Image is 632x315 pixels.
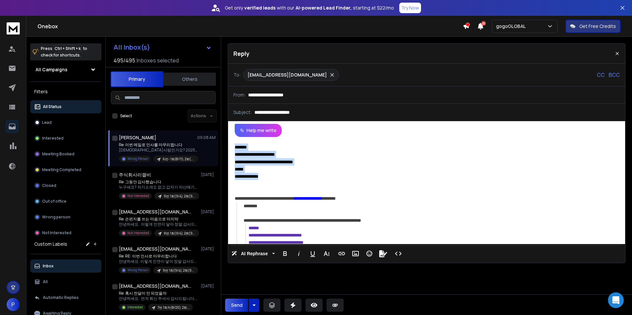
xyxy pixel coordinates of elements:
p: Re: RE: 이번 인사로 마무리합니다 [119,254,198,259]
h1: 주식회사리캘비 [119,171,151,178]
p: Automatic Replies [43,295,79,300]
p: Meeting Completed [42,167,81,172]
h1: All Inbox(s) [114,44,150,51]
p: Get Free Credits [579,23,616,30]
p: BCC [609,71,620,79]
button: Try Now [399,3,421,13]
p: To: [233,72,241,78]
button: All Status [30,100,101,113]
button: AI Rephrase [230,247,276,260]
p: Not Interested [127,193,149,198]
p: 6번- 1회(8/11), 2회(8/14), 3회(8/18) [163,157,194,162]
p: 9번 1회(9/4), 2회(9/6),3회(9/9) [164,194,195,199]
p: Interested [42,136,64,141]
h1: [EMAIL_ADDRESS][DOMAIN_NAME] [119,209,191,215]
p: Wrong Person [127,156,148,161]
button: Out of office [30,195,101,208]
p: From: [233,92,246,98]
p: Try Now [401,5,419,11]
p: 7번 1회차(8/20), 2회차(8/24), 3회차(8/31) [157,305,189,310]
p: [EMAIL_ADDRESS][DOMAIN_NAME] [248,72,327,78]
span: 495 / 495 [114,56,135,64]
h1: Onebox [38,22,463,30]
p: Inbox [43,263,54,269]
p: CC [597,71,605,79]
p: Re: 손편지를 쓰는 마음으로 마지막 [119,216,198,222]
button: Interested [30,132,101,145]
p: 09:08 AM [197,135,216,140]
label: Select [120,113,132,119]
p: [DATE] [201,283,216,289]
button: Bold (Ctrl+B) [279,247,291,260]
button: Send [225,299,248,312]
p: [DATE] [201,209,216,214]
h3: Inboxes selected [137,56,179,64]
button: More Text [320,247,333,260]
p: [DEMOGRAPHIC_DATA]사람인가요? 2025년 9월 11일 (목) [119,147,198,153]
span: AI Rephrase [240,251,269,257]
p: Re: 혹시 전달이 안 되었을까 [119,291,198,296]
div: Open Intercom Messenger [608,292,624,308]
p: Meeting Booked [42,151,74,157]
button: Wrong person [30,211,101,224]
p: Closed [42,183,56,188]
p: 안녕하세요. 이렇게 인연이 닿아 정말 감사드립니다. 무엇보다도 [119,259,198,264]
button: Help me write [235,124,282,137]
p: Wrong Person [127,268,148,273]
p: Out of office [42,199,66,204]
button: Inbox [30,259,101,273]
p: Press to check for shortcuts. [41,45,87,58]
button: Primary [111,71,163,87]
button: All Campaigns [30,63,101,76]
button: Closed [30,179,101,192]
strong: AI-powered Lead Finder, [296,5,352,11]
p: 안녕하세요. 먼저 회신 주셔서 감사드립니다. 말씀 주신 [119,296,198,301]
p: [DATE] [201,246,216,252]
span: 22 [481,21,486,26]
button: Get Free Credits [566,20,620,33]
p: All [43,279,48,284]
button: Insert Link (Ctrl+K) [335,247,348,260]
button: P [7,298,20,311]
p: Re: 그동안 감사했습니다 [119,179,198,185]
p: gogoGLOBAL [496,23,528,30]
p: Interested [127,305,143,310]
button: Emoticons [363,247,376,260]
p: [DATE] [201,172,216,177]
button: Signature [377,247,389,260]
p: 안녕하세요. 이렇게 인연이 닿아 정말 감사드립니다. 무엇보다도 [119,222,198,227]
button: All [30,275,101,288]
p: Not Interested [127,231,149,236]
img: logo [7,22,20,34]
p: Not Interested [42,230,71,236]
h3: Filters [30,87,101,96]
button: Not Interested [30,226,101,239]
p: Wrong person [42,214,70,220]
span: Ctrl + Shift + k [54,45,82,52]
p: 누구세요? 자기소개도 없고 갑자기 자산얘기를 [119,185,198,190]
h1: All Campaigns [36,66,67,73]
button: Others [163,72,216,86]
button: Automatic Replies [30,291,101,304]
button: All Inbox(s) [108,41,217,54]
button: Meeting Booked [30,147,101,161]
p: Re: 이번 메일로 인사를 마무리합니다 [119,142,198,147]
p: 9번 1회(9/4), 2회(9/6),3회(9/9) [163,268,194,273]
p: Subject: [233,109,252,116]
strong: verified leads [244,5,276,11]
button: Underline (Ctrl+U) [306,247,319,260]
p: All Status [43,104,62,109]
button: Italic (Ctrl+I) [293,247,305,260]
p: Get only with our starting at $22/mo [225,5,394,11]
p: 9번 1회(9/4), 2회(9/6),3회(9/9) [164,231,195,236]
h1: [EMAIL_ADDRESS][DOMAIN_NAME] [119,246,191,252]
button: Lead [30,116,101,129]
button: Meeting Completed [30,163,101,176]
h1: [PERSON_NAME] [119,134,156,141]
h3: Custom Labels [34,241,67,247]
h1: [EMAIL_ADDRESS][DOMAIN_NAME] [119,283,191,289]
button: Insert Image (Ctrl+P) [349,247,362,260]
p: Lead [42,120,52,125]
button: Code View [392,247,405,260]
